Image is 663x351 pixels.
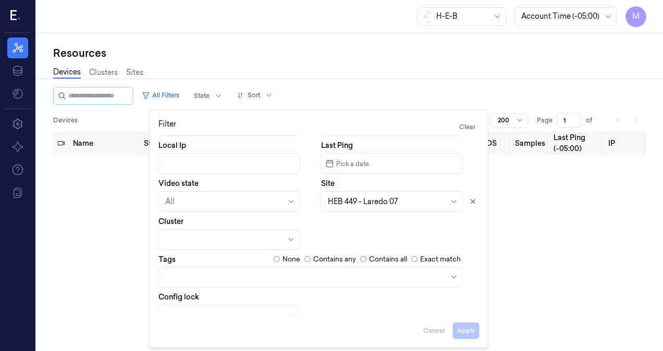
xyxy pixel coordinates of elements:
[69,132,140,155] th: Name
[313,254,356,265] label: Contains any
[586,116,603,125] span: of
[321,153,463,174] button: Pick a date
[283,254,300,265] label: None
[482,132,511,155] th: OS
[549,132,604,155] th: Last Ping (-05:00)
[455,119,480,135] button: Clear
[334,159,369,169] span: Pick a date
[158,256,176,263] label: Tags
[140,132,176,155] th: State
[537,116,552,125] span: Page
[53,116,78,125] span: Devices
[158,119,480,135] div: Filter
[625,6,646,27] button: M
[604,132,646,155] th: IP
[158,216,183,227] label: Cluster
[321,178,335,189] label: Site
[158,140,186,151] label: Local Ip
[321,140,353,151] label: Last Ping
[611,113,642,128] nav: pagination
[89,67,118,78] a: Clusters
[369,254,407,265] label: Contains all
[138,87,183,104] button: All Filters
[53,46,646,60] div: Resources
[158,292,199,302] label: Config lock
[126,67,143,78] a: Sites
[158,178,199,189] label: Video state
[420,254,461,265] label: Exact match
[511,132,549,155] th: Samples
[53,67,81,79] a: Devices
